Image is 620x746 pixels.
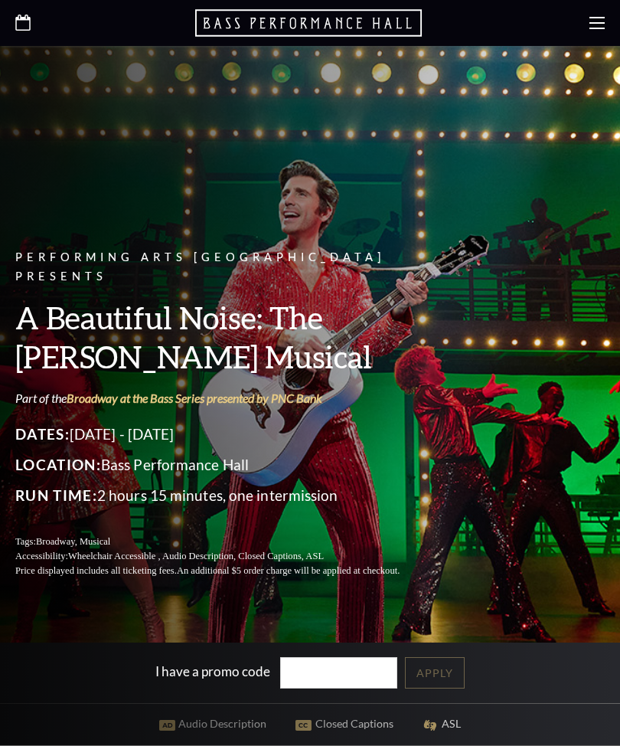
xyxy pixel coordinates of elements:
span: Location: [15,456,101,473]
span: Dates: [15,425,70,443]
p: Part of the [15,390,436,407]
span: Wheelchair Accessible , Audio Description, Closed Captions, ASL [68,551,324,561]
span: Run Time: [15,486,97,504]
p: 2 hours 15 minutes, one intermission [15,483,436,508]
p: Price displayed includes all ticketing fees. [15,564,436,578]
span: An additional $5 order charge will be applied at checkout. [177,565,400,576]
p: [DATE] - [DATE] [15,422,436,447]
span: Broadway, Musical [36,536,110,547]
h3: A Beautiful Noise: The [PERSON_NAME] Musical [15,298,436,376]
p: Performing Arts [GEOGRAPHIC_DATA] Presents [15,248,436,286]
a: Broadway at the Bass Series presented by PNC Bank [67,391,322,405]
label: I have a promo code [155,663,270,679]
p: Bass Performance Hall [15,453,436,477]
p: Accessibility: [15,549,436,564]
p: Tags: [15,535,436,549]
